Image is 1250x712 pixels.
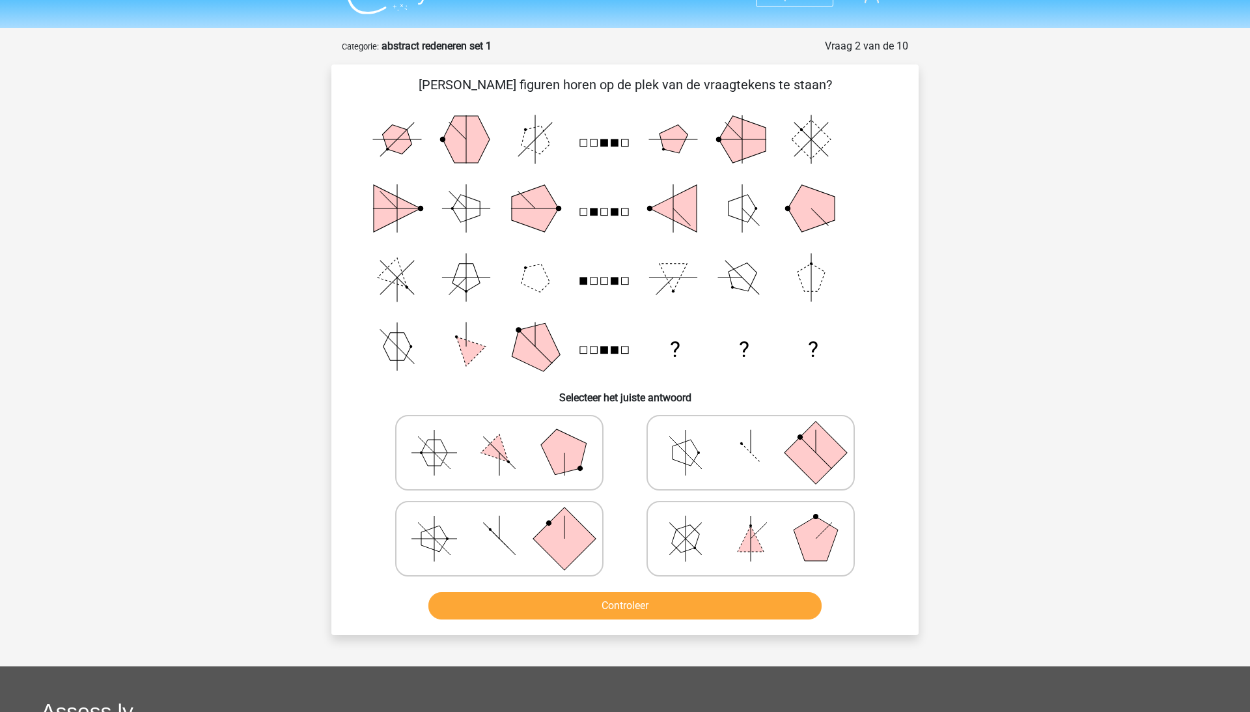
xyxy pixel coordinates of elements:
[670,337,680,362] text: ?
[428,592,822,619] button: Controleer
[352,75,898,94] p: [PERSON_NAME] figuren horen op de plek van de vraagtekens te staan?
[352,381,898,404] h6: Selecteer het juiste antwoord
[808,337,818,362] text: ?
[739,337,749,362] text: ?
[825,38,908,54] div: Vraag 2 van de 10
[382,40,492,52] strong: abstract redeneren set 1
[342,42,379,51] small: Categorie:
